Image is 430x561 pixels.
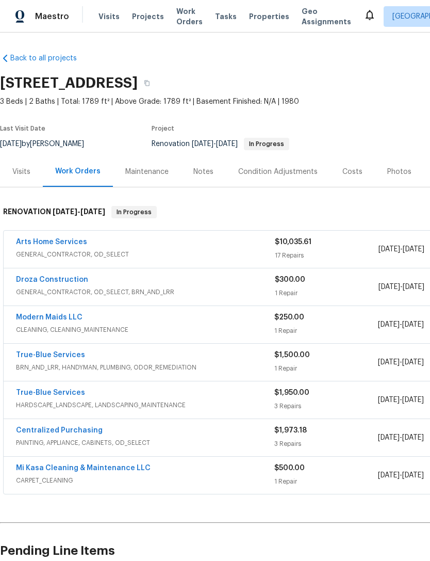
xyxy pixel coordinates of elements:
[138,74,156,92] button: Copy Address
[378,472,400,479] span: [DATE]
[274,464,305,472] span: $500.00
[152,140,289,148] span: Renovation
[16,389,85,396] a: True-Blue Services
[402,321,424,328] span: [DATE]
[274,351,310,359] span: $1,500.00
[275,276,305,283] span: $300.00
[35,11,69,22] span: Maestro
[402,359,424,366] span: [DATE]
[274,439,377,449] div: 3 Repairs
[215,13,237,20] span: Tasks
[16,351,85,359] a: True-Blue Services
[403,246,424,253] span: [DATE]
[402,434,424,441] span: [DATE]
[245,141,288,147] span: In Progress
[275,250,378,261] div: 17 Repairs
[402,472,424,479] span: [DATE]
[274,401,377,411] div: 3 Repairs
[378,244,424,254] span: -
[387,167,411,177] div: Photos
[3,206,105,218] h6: RENOVATION
[16,464,151,472] a: Mi Kasa Cleaning & Maintenance LLC
[274,476,377,487] div: 1 Repair
[378,319,424,330] span: -
[16,314,82,321] a: Modern Maids LLC
[275,288,378,298] div: 1 Repair
[274,326,377,336] div: 1 Repair
[249,11,289,22] span: Properties
[274,314,304,321] span: $250.00
[125,167,169,177] div: Maintenance
[378,395,424,405] span: -
[378,246,400,253] span: [DATE]
[275,238,311,246] span: $10,035.61
[80,208,105,215] span: [DATE]
[53,208,77,215] span: [DATE]
[16,400,274,410] span: HARDSCAPE_LANDSCAPE, LANDSCAPING_MAINTENANCE
[402,396,424,404] span: [DATE]
[16,362,274,373] span: BRN_AND_LRR, HANDYMAN, PLUMBING, ODOR_REMEDIATION
[16,276,88,283] a: Droza Construction
[16,427,103,434] a: Centralized Purchasing
[152,125,174,132] span: Project
[378,283,400,291] span: [DATE]
[378,434,400,441] span: [DATE]
[342,167,362,177] div: Costs
[16,325,274,335] span: CLEANING, CLEANING_MAINTENANCE
[378,321,400,328] span: [DATE]
[193,167,213,177] div: Notes
[192,140,238,148] span: -
[216,140,238,148] span: [DATE]
[192,140,213,148] span: [DATE]
[378,432,424,443] span: -
[132,11,164,22] span: Projects
[176,6,203,27] span: Work Orders
[16,287,275,297] span: GENERAL_CONTRACTOR, OD_SELECT, BRN_AND_LRR
[378,470,424,480] span: -
[274,427,307,434] span: $1,973.18
[53,208,105,215] span: -
[378,282,424,292] span: -
[55,166,101,177] div: Work Orders
[16,249,275,260] span: GENERAL_CONTRACTOR, OD_SELECT
[98,11,120,22] span: Visits
[12,167,30,177] div: Visits
[238,167,318,177] div: Condition Adjustments
[274,363,377,374] div: 1 Repair
[378,359,400,366] span: [DATE]
[112,207,156,217] span: In Progress
[378,396,400,404] span: [DATE]
[378,357,424,367] span: -
[16,238,87,246] a: Arts Home Services
[403,283,424,291] span: [DATE]
[302,6,351,27] span: Geo Assignments
[16,475,274,486] span: CARPET_CLEANING
[274,389,309,396] span: $1,950.00
[16,438,274,448] span: PAINTING, APPLIANCE, CABINETS, OD_SELECT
